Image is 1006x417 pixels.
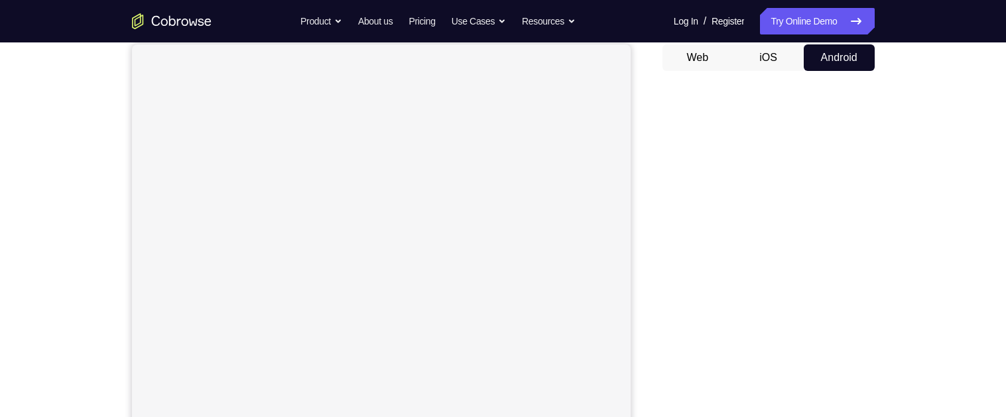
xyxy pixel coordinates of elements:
[704,13,706,29] span: /
[300,8,342,34] button: Product
[452,8,506,34] button: Use Cases
[760,8,874,34] a: Try Online Demo
[132,13,212,29] a: Go to the home page
[358,8,393,34] a: About us
[409,8,435,34] a: Pricing
[712,8,744,34] a: Register
[804,44,875,71] button: Android
[674,8,698,34] a: Log In
[733,44,804,71] button: iOS
[522,8,576,34] button: Resources
[662,44,733,71] button: Web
